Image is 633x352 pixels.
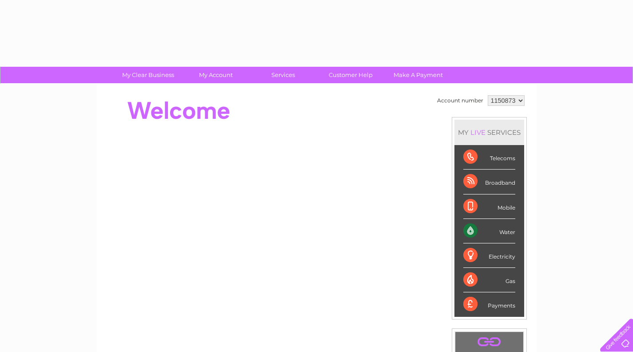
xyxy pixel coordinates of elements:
div: Mobile [463,194,515,219]
td: Account number [435,93,486,108]
a: Services [247,67,320,83]
a: . [458,334,521,350]
a: My Clear Business [111,67,185,83]
a: My Account [179,67,252,83]
div: LIVE [469,128,487,137]
div: MY SERVICES [454,120,524,145]
a: Make A Payment [382,67,455,83]
div: Water [463,219,515,243]
div: Gas [463,268,515,292]
div: Telecoms [463,145,515,170]
div: Broadband [463,170,515,194]
div: Payments [463,292,515,316]
a: Customer Help [314,67,387,83]
div: Electricity [463,243,515,268]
